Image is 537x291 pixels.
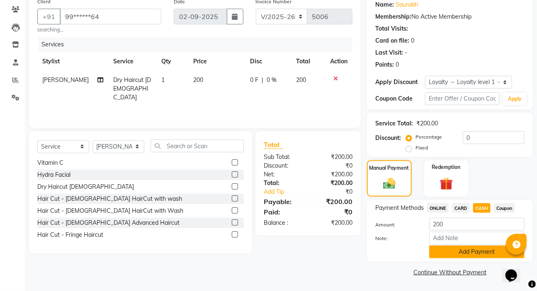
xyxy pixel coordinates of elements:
[245,52,292,71] th: Disc
[369,235,423,242] label: Note:
[37,183,134,191] div: Dry Haircut [DEMOGRAPHIC_DATA]
[375,78,425,87] div: Apply Discount
[37,207,183,215] div: Hair Cut - [DEMOGRAPHIC_DATA] HairCut with Wash
[308,197,359,207] div: ₹200.00
[109,52,157,71] th: Service
[429,245,525,258] button: Add Payment
[416,119,438,128] div: ₹200.00
[396,0,418,9] a: Saurabh
[308,153,359,161] div: ₹200.00
[114,76,151,101] span: Dry Haircut [DEMOGRAPHIC_DATA]
[258,188,316,196] a: Add Tip
[427,203,449,213] span: ONLINE
[375,12,525,21] div: No Active Membership
[156,52,188,71] th: Qty
[375,24,408,33] div: Total Visits:
[37,171,70,179] div: Hydra Facial
[42,76,89,84] span: [PERSON_NAME]
[411,36,414,45] div: 0
[308,179,359,188] div: ₹200.00
[375,204,424,212] span: Payment Methods
[151,139,244,152] input: Search or Scan
[416,144,428,152] label: Fixed
[308,161,359,170] div: ₹0
[258,219,308,227] div: Balance :
[375,60,394,69] div: Points:
[416,133,442,141] label: Percentage
[262,76,263,84] span: |
[308,207,359,217] div: ₹0
[425,92,500,105] input: Enter Offer / Coupon Code
[379,177,399,191] img: _cash.svg
[396,60,399,69] div: 0
[37,9,61,24] button: +91
[38,37,359,52] div: Services
[375,119,413,128] div: Service Total:
[316,188,359,196] div: ₹0
[258,207,308,217] div: Paid:
[375,94,425,103] div: Coupon Code
[375,134,401,142] div: Discount:
[258,161,308,170] div: Discount:
[503,93,527,105] button: Apply
[429,232,525,245] input: Add Note
[161,76,165,84] span: 1
[258,179,308,188] div: Total:
[429,218,525,231] input: Amount
[375,12,411,21] div: Membership:
[292,52,325,71] th: Total
[258,197,308,207] div: Payable:
[37,26,161,34] small: searching...
[258,170,308,179] div: Net:
[308,219,359,227] div: ₹200.00
[37,52,109,71] th: Stylist
[250,76,258,84] span: 0 F
[369,164,409,172] label: Manual Payment
[193,76,203,84] span: 200
[494,203,515,213] span: Coupon
[37,195,182,203] div: Hair Cut - [DEMOGRAPHIC_DATA] HairCut with wash
[325,52,352,71] th: Action
[473,203,491,213] span: CASH
[308,170,359,179] div: ₹200.00
[37,231,103,239] div: Hair Cut - Fringe Haircut
[375,48,403,57] div: Last Visit:
[502,258,529,283] iframe: chat widget
[258,153,308,161] div: Sub Total:
[452,203,470,213] span: CARD
[375,0,394,9] div: Name:
[369,221,423,228] label: Amount:
[375,36,409,45] div: Card on file:
[296,76,306,84] span: 200
[264,140,283,149] span: Total
[436,176,457,192] img: _gift.svg
[369,268,531,277] a: Continue Without Payment
[405,48,407,57] div: -
[37,159,63,167] div: Vitamin C
[37,219,180,227] div: Hair Cut - [DEMOGRAPHIC_DATA] Advanced Haircut
[267,76,277,84] span: 0 %
[432,164,461,171] label: Redemption
[188,52,245,71] th: Price
[60,9,161,24] input: Search by Name/Mobile/Email/Code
